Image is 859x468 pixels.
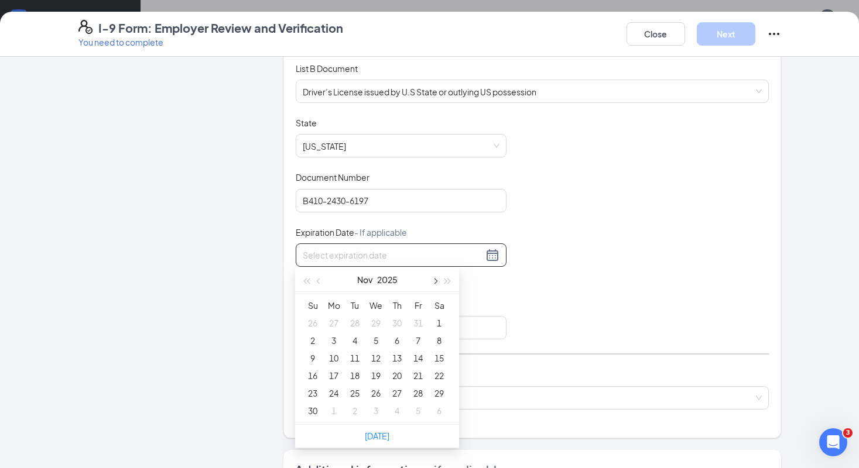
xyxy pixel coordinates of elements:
[306,369,320,383] div: 16
[411,333,425,347] div: 7
[377,268,398,291] button: 2025
[627,22,685,46] button: Close
[365,332,386,349] td: 2025-11-05
[408,367,429,384] td: 2025-11-21
[348,351,362,365] div: 11
[697,22,755,46] button: Next
[432,333,446,347] div: 8
[369,316,383,330] div: 29
[354,227,407,238] span: - If applicable
[348,316,362,330] div: 28
[327,333,341,347] div: 3
[302,297,323,314] th: Su
[323,402,344,419] td: 2025-12-01
[344,402,365,419] td: 2025-12-02
[369,386,383,400] div: 26
[302,314,323,332] td: 2025-10-26
[344,349,365,367] td: 2025-11-11
[390,404,404,418] div: 4
[390,316,404,330] div: 30
[408,332,429,349] td: 2025-11-07
[408,402,429,419] td: 2025-12-05
[386,332,408,349] td: 2025-11-06
[327,351,341,365] div: 10
[303,249,483,261] input: Select expiration date
[432,386,446,400] div: 29
[348,333,362,347] div: 4
[408,297,429,314] th: Fr
[386,349,408,367] td: 2025-11-13
[296,226,407,238] span: Expiration Date
[302,402,323,419] td: 2025-11-30
[344,367,365,384] td: 2025-11-18
[429,297,450,314] th: Sa
[390,333,404,347] div: 6
[411,404,425,418] div: 5
[429,402,450,419] td: 2025-12-06
[306,404,320,418] div: 30
[390,369,404,383] div: 20
[411,369,425,383] div: 21
[365,402,386,419] td: 2025-12-03
[386,384,408,402] td: 2025-11-27
[98,20,343,36] h4: I-9 Form: Employer Review and Verification
[386,402,408,419] td: 2025-12-04
[323,314,344,332] td: 2025-10-27
[348,369,362,383] div: 18
[432,316,446,330] div: 1
[386,297,408,314] th: Th
[78,36,343,48] p: You need to complete
[327,404,341,418] div: 1
[303,135,499,157] span: Illinois
[390,386,404,400] div: 27
[432,404,446,418] div: 6
[365,297,386,314] th: We
[303,80,762,102] span: Driver’s License issued by U.S State or outlying US possession
[348,386,362,400] div: 25
[365,431,389,441] a: [DATE]
[432,351,446,365] div: 15
[819,428,847,456] iframe: Intercom live chat
[390,351,404,365] div: 13
[323,384,344,402] td: 2025-11-24
[369,351,383,365] div: 12
[344,384,365,402] td: 2025-11-25
[327,316,341,330] div: 27
[323,367,344,384] td: 2025-11-17
[78,20,93,34] svg: FormI9EVerifyIcon
[344,332,365,349] td: 2025-11-04
[365,349,386,367] td: 2025-11-12
[302,332,323,349] td: 2025-11-02
[302,349,323,367] td: 2025-11-09
[411,316,425,330] div: 31
[296,63,358,74] span: List B Document
[306,316,320,330] div: 26
[767,27,781,41] svg: Ellipses
[429,314,450,332] td: 2025-11-01
[369,404,383,418] div: 3
[327,386,341,400] div: 24
[302,384,323,402] td: 2025-11-23
[429,367,450,384] td: 2025-11-22
[327,369,341,383] div: 17
[369,333,383,347] div: 5
[323,297,344,314] th: Mo
[357,268,372,291] button: Nov
[843,428,853,438] span: 3
[296,117,317,129] span: State
[323,332,344,349] td: 2025-11-03
[432,369,446,383] div: 22
[369,369,383,383] div: 19
[386,314,408,332] td: 2025-10-30
[365,314,386,332] td: 2025-10-29
[306,351,320,365] div: 9
[306,386,320,400] div: 23
[429,349,450,367] td: 2025-11-15
[429,384,450,402] td: 2025-11-29
[348,404,362,418] div: 2
[408,384,429,402] td: 2025-11-28
[365,367,386,384] td: 2025-11-19
[344,314,365,332] td: 2025-10-28
[306,333,320,347] div: 2
[344,297,365,314] th: Tu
